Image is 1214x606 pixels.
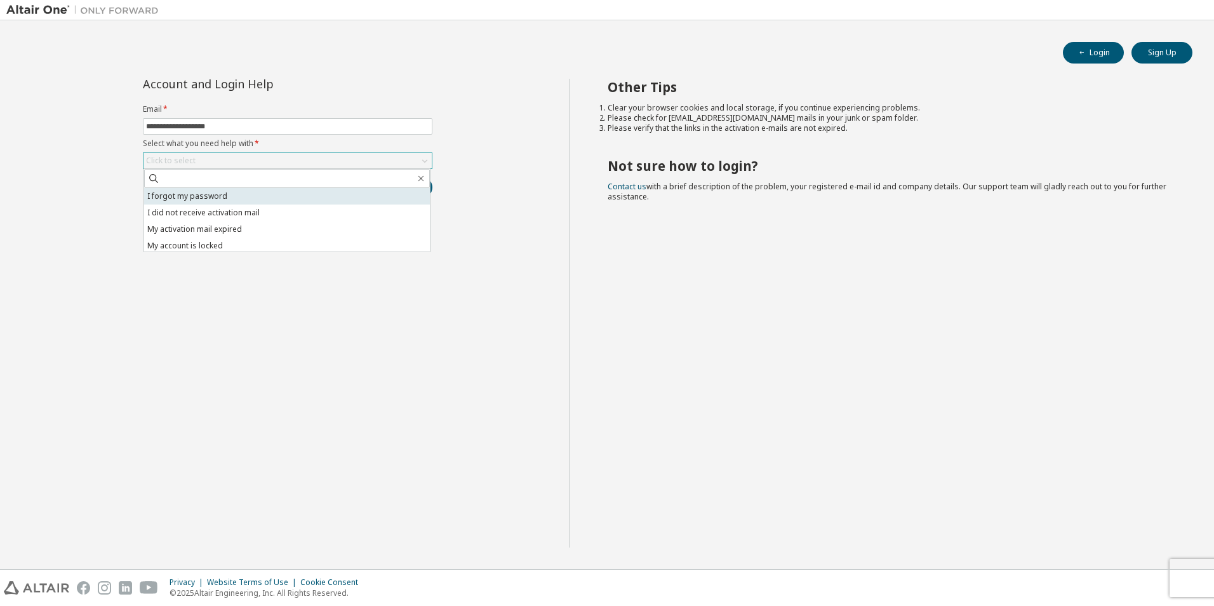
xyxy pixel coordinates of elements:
[608,181,1166,202] span: with a brief description of the problem, your registered e-mail id and company details. Our suppo...
[146,156,196,166] div: Click to select
[170,588,366,598] p: © 2025 Altair Engineering, Inc. All Rights Reserved.
[119,581,132,595] img: linkedin.svg
[4,581,69,595] img: altair_logo.svg
[77,581,90,595] img: facebook.svg
[6,4,165,17] img: Altair One
[143,138,432,149] label: Select what you need help with
[143,79,375,89] div: Account and Login Help
[144,188,430,205] li: I forgot my password
[143,153,432,168] div: Click to select
[608,103,1170,113] li: Clear your browser cookies and local storage, if you continue experiencing problems.
[608,123,1170,133] li: Please verify that the links in the activation e-mails are not expired.
[608,158,1170,174] h2: Not sure how to login?
[300,577,366,588] div: Cookie Consent
[98,581,111,595] img: instagram.svg
[1131,42,1192,64] button: Sign Up
[608,79,1170,95] h2: Other Tips
[143,104,432,114] label: Email
[608,181,646,192] a: Contact us
[1063,42,1124,64] button: Login
[170,577,207,588] div: Privacy
[207,577,300,588] div: Website Terms of Use
[140,581,158,595] img: youtube.svg
[608,113,1170,123] li: Please check for [EMAIL_ADDRESS][DOMAIN_NAME] mails in your junk or spam folder.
